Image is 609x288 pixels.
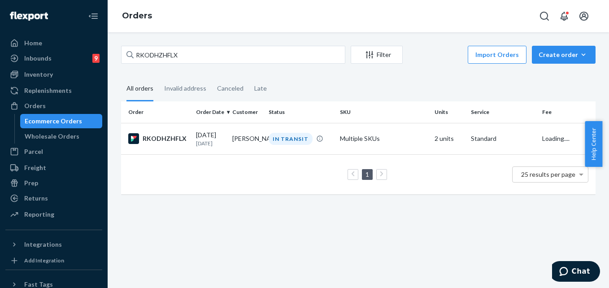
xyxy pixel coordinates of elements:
[217,77,244,100] div: Canceled
[24,147,43,156] div: Parcel
[24,257,64,264] div: Add Integration
[126,77,153,101] div: All orders
[5,237,102,252] button: Integrations
[351,46,403,64] button: Filter
[20,129,103,144] a: Wholesale Orders
[265,101,336,123] th: Status
[552,261,600,284] iframe: Opens a widget where you can chat to one of our agents
[5,161,102,175] a: Freight
[471,134,535,143] p: Standard
[232,108,261,116] div: Customer
[5,144,102,159] a: Parcel
[269,133,313,145] div: IN TRANSIT
[24,86,72,95] div: Replenishments
[539,101,596,123] th: Fee
[5,176,102,190] a: Prep
[468,46,526,64] button: Import Orders
[24,70,53,79] div: Inventory
[5,67,102,82] a: Inventory
[575,7,593,25] button: Open account menu
[336,101,431,123] th: SKU
[10,12,48,21] img: Flexport logo
[229,123,265,154] td: [PERSON_NAME]
[535,7,553,25] button: Open Search Box
[5,83,102,98] a: Replenishments
[351,50,402,59] div: Filter
[196,140,225,147] p: [DATE]
[364,170,371,178] a: Page 1 is your current page
[5,255,102,266] a: Add Integration
[24,101,46,110] div: Orders
[254,77,267,100] div: Late
[336,123,431,154] td: Multiple SKUs
[5,51,102,65] a: Inbounds9
[92,54,100,63] div: 9
[24,240,62,249] div: Integrations
[24,179,38,188] div: Prep
[196,131,225,147] div: [DATE]
[164,77,206,100] div: Invalid address
[24,194,48,203] div: Returns
[25,117,82,126] div: Ecommerce Orders
[585,121,602,167] button: Help Center
[539,123,596,154] td: Loading....
[539,50,589,59] div: Create order
[24,39,42,48] div: Home
[115,3,159,29] ol: breadcrumbs
[122,11,152,21] a: Orders
[25,132,79,141] div: Wholesale Orders
[24,163,46,172] div: Freight
[431,101,467,123] th: Units
[20,114,103,128] a: Ecommerce Orders
[5,207,102,222] a: Reporting
[467,101,539,123] th: Service
[121,46,345,64] input: Search orders
[192,101,229,123] th: Order Date
[5,36,102,50] a: Home
[532,46,596,64] button: Create order
[5,191,102,205] a: Returns
[24,54,52,63] div: Inbounds
[431,123,467,154] td: 2 units
[24,210,54,219] div: Reporting
[521,170,575,178] span: 25 results per page
[121,101,192,123] th: Order
[128,133,189,144] div: RKODHZHFLX
[5,99,102,113] a: Orders
[84,7,102,25] button: Close Navigation
[555,7,573,25] button: Open notifications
